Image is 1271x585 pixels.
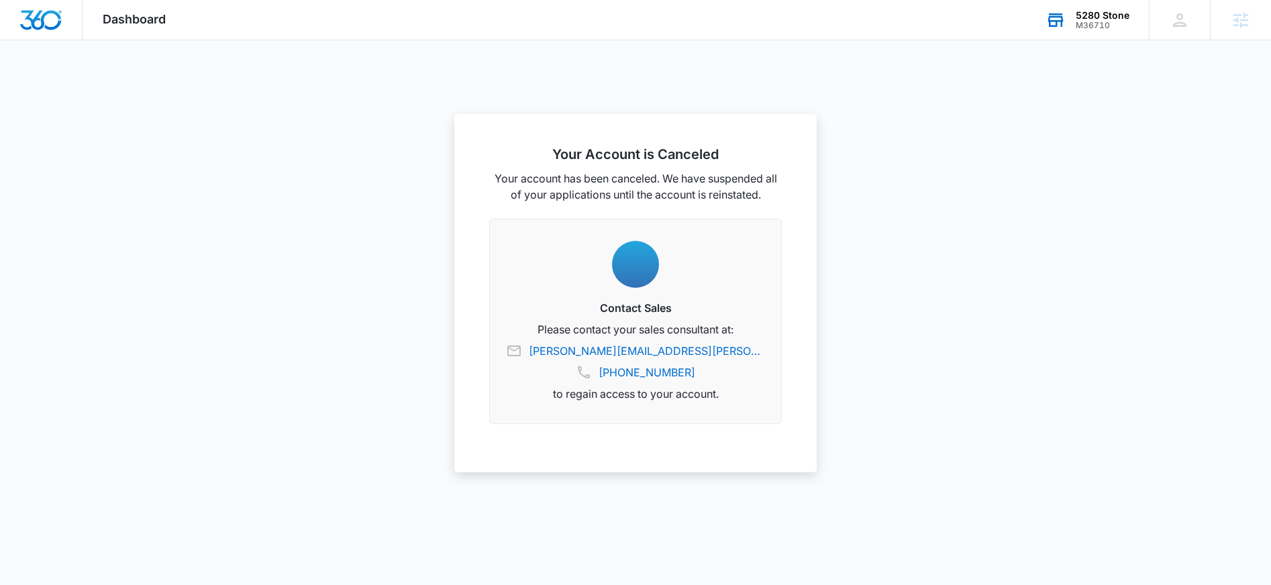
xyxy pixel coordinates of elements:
[1076,10,1129,21] div: account name
[506,321,765,402] p: Please contact your sales consultant at: to regain access to your account.
[599,364,695,380] a: [PHONE_NUMBER]
[529,343,765,359] a: [PERSON_NAME][EMAIL_ADDRESS][PERSON_NAME][DOMAIN_NAME]
[1076,21,1129,30] div: account id
[489,170,782,203] p: Your account has been canceled. We have suspended all of your applications until the account is r...
[103,12,166,26] span: Dashboard
[506,300,765,316] h3: Contact Sales
[489,146,782,162] h2: Your Account is Canceled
